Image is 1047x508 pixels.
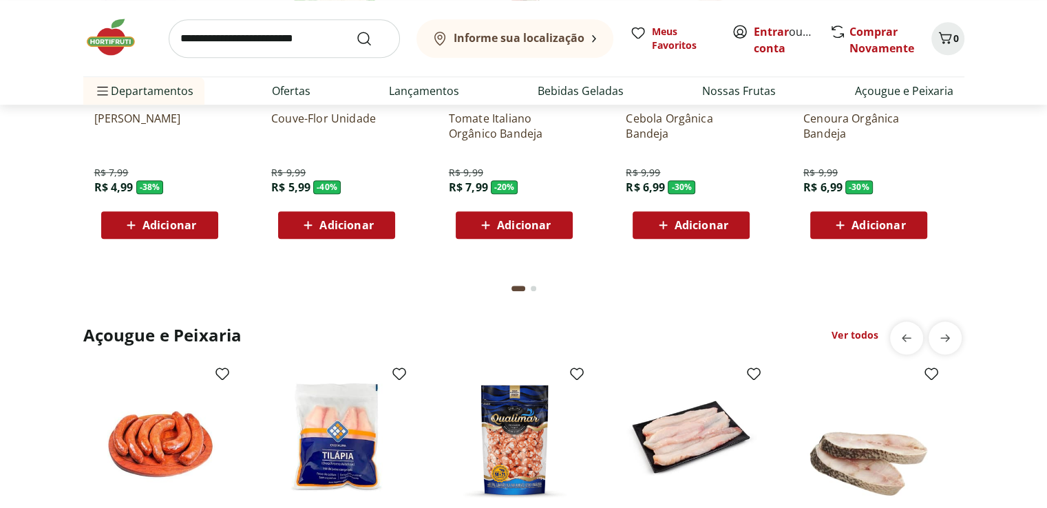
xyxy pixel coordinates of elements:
span: 0 [953,32,959,45]
a: Ofertas [272,83,310,99]
img: Filé de Tilápia Congelado Cristalina 400g [271,371,402,502]
a: Criar conta [754,24,829,56]
button: Adicionar [101,211,218,239]
a: Tomate Italiano Orgânico Bandeja [449,111,580,141]
a: Comprar Novamente [849,24,914,56]
button: Go to page 2 from fs-carousel [528,272,539,305]
span: R$ 9,99 [803,166,838,180]
span: Departamentos [94,74,193,107]
img: Hortifruti [83,17,152,58]
a: Ver todos [832,328,878,342]
span: - 40 % [313,180,341,194]
button: Carrinho [931,22,964,55]
span: R$ 9,99 [271,166,306,180]
a: Couve-Flor Unidade [271,111,402,141]
span: Adicionar [852,220,905,231]
a: Cenoura Orgânica Bandeja [803,111,934,141]
button: Submit Search [356,30,389,47]
h2: Açougue e Peixaria [83,324,242,346]
span: R$ 5,99 [271,180,310,195]
span: R$ 6,99 [626,180,665,195]
span: Adicionar [319,220,373,231]
span: - 20 % [491,180,518,194]
button: Informe sua localização [416,19,613,58]
button: Adicionar [456,211,573,239]
button: Current page from fs-carousel [509,272,528,305]
span: R$ 6,99 [803,180,843,195]
a: Nossas Frutas [702,83,776,99]
span: - 30 % [845,180,873,194]
button: Adicionar [633,211,750,239]
a: [PERSON_NAME] [94,111,225,141]
button: Adicionar [278,211,395,239]
button: Adicionar [810,211,927,239]
button: Menu [94,74,111,107]
input: search [169,19,400,58]
span: R$ 7,99 [94,166,129,180]
span: R$ 4,99 [94,180,134,195]
a: Cebola Orgânica Bandeja [626,111,757,141]
span: R$ 7,99 [449,180,488,195]
span: Adicionar [142,220,196,231]
button: previous [890,321,923,354]
b: Informe sua localização [454,30,584,45]
img: Linguiça Calabresa Defumada Sadia Perdigão [94,371,225,502]
button: next [929,321,962,354]
span: Adicionar [675,220,728,231]
span: Meus Favoritos [652,25,715,52]
img: Camarão Descascado e Cozido 50/75 Congelado Qualimar 350g [449,371,580,502]
span: Adicionar [497,220,551,231]
span: ou [754,23,815,56]
span: R$ 9,99 [626,166,660,180]
img: Cherne Posta [803,371,934,502]
a: Açougue e Peixaria [854,83,953,99]
img: Filé de Tamboril [626,371,757,502]
a: Meus Favoritos [630,25,715,52]
span: - 30 % [668,180,695,194]
a: Lançamentos [389,83,459,99]
span: R$ 9,99 [449,166,483,180]
a: Bebidas Geladas [538,83,624,99]
span: - 38 % [136,180,164,194]
a: Entrar [754,24,789,39]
